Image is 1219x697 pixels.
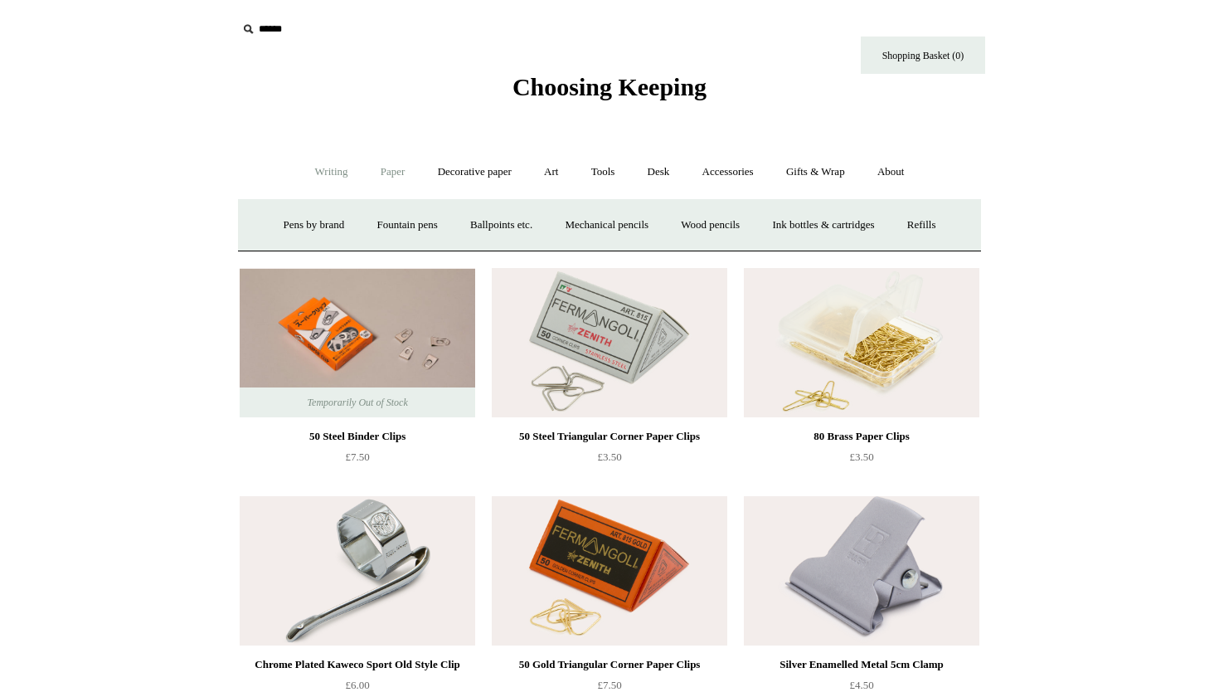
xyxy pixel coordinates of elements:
[492,268,727,417] img: 50 Steel Triangular Corner Paper Clips
[240,268,475,417] a: 50 Steel Binder Clips 50 Steel Binder Clips Temporarily Out of Stock
[744,268,979,417] img: 80 Brass Paper Clips
[244,655,471,675] div: Chrome Plated Kaweco Sport Old Style Clip
[240,496,475,646] a: Chrome Plated Kaweco Sport Old Style Clip Chrome Plated Kaweco Sport Old Style Clip
[492,496,727,646] img: 50 Gold Triangular Corner Paper Clips
[576,150,630,194] a: Tools
[423,150,527,194] a: Decorative paper
[512,73,707,100] span: Choosing Keeping
[529,150,573,194] a: Art
[849,679,873,691] span: £4.50
[240,426,475,495] a: 50 Steel Binder Clips £7.50
[345,679,369,691] span: £6.00
[345,451,369,463] span: £7.50
[687,150,769,194] a: Accessories
[597,451,621,463] span: £3.50
[492,496,727,646] a: 50 Gold Triangular Corner Paper Clips 50 Gold Triangular Corner Paper Clips
[633,150,685,194] a: Desk
[240,496,475,646] img: Chrome Plated Kaweco Sport Old Style Clip
[744,268,979,417] a: 80 Brass Paper Clips 80 Brass Paper Clips
[492,426,727,495] a: 50 Steel Triangular Corner Paper Clips £3.50
[496,655,723,675] div: 50 Gold Triangular Corner Paper Clips
[300,150,363,194] a: Writing
[492,268,727,417] a: 50 Steel Triangular Corner Paper Clips 50 Steel Triangular Corner Paper Clips
[666,203,755,247] a: Wood pencils
[550,203,663,247] a: Mechanical pencils
[748,655,975,675] div: Silver Enamelled Metal 5cm Clamp
[597,679,621,691] span: £7.50
[744,426,979,495] a: 80 Brass Paper Clips £3.50
[892,203,951,247] a: Refills
[744,496,979,646] img: Silver Enamelled Metal 5cm Clamp
[244,426,471,446] div: 50 Steel Binder Clips
[496,426,723,446] div: 50 Steel Triangular Corner Paper Clips
[862,150,920,194] a: About
[771,150,860,194] a: Gifts & Wrap
[362,203,452,247] a: Fountain pens
[744,496,979,646] a: Silver Enamelled Metal 5cm Clamp Silver Enamelled Metal 5cm Clamp
[748,426,975,446] div: 80 Brass Paper Clips
[366,150,420,194] a: Paper
[849,451,873,463] span: £3.50
[455,203,547,247] a: Ballpoints etc.
[240,268,475,417] img: 50 Steel Binder Clips
[757,203,889,247] a: Ink bottles & cartridges
[269,203,360,247] a: Pens by brand
[290,387,424,417] span: Temporarily Out of Stock
[861,37,985,74] a: Shopping Basket (0)
[512,86,707,98] a: Choosing Keeping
